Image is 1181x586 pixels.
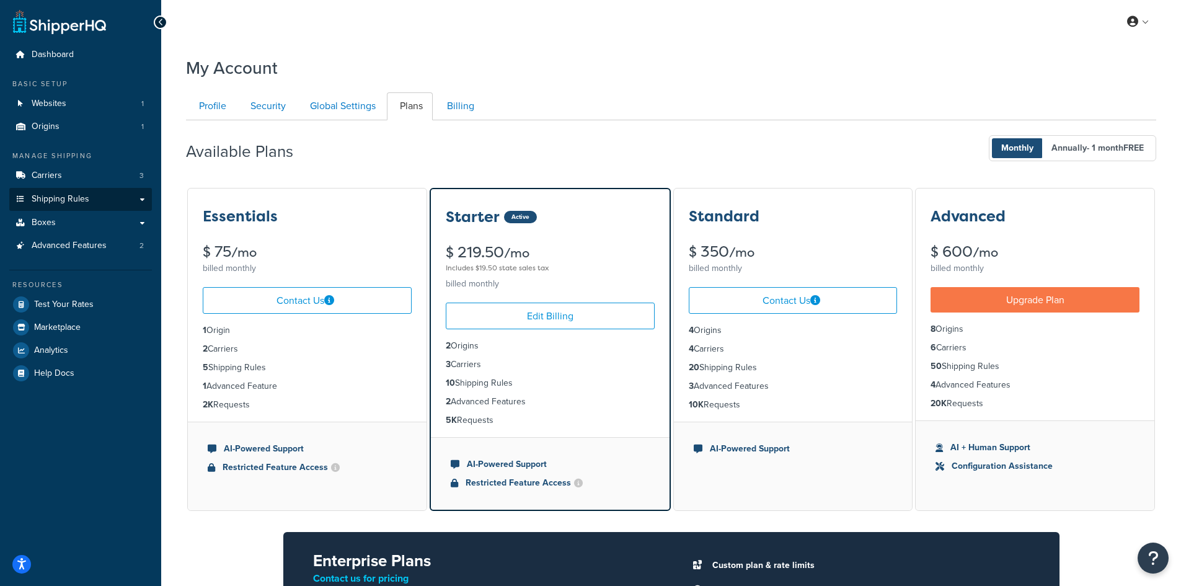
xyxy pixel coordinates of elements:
li: Carriers [203,342,412,356]
a: ShipperHQ Home [13,9,106,34]
li: Restricted Feature Access [451,476,650,490]
li: Advanced Features [931,378,1139,392]
strong: 3 [446,358,451,371]
li: Origins [689,324,898,337]
div: billed monthly [689,260,898,277]
h2: Available Plans [186,143,312,161]
li: Advanced Features [446,395,655,409]
strong: 5 [203,361,208,374]
strong: 1 [203,380,206,393]
strong: 2K [203,398,213,411]
div: Manage Shipping [9,151,152,161]
strong: 2 [446,395,451,408]
span: Advanced Features [32,241,107,251]
li: AI-Powered Support [694,442,893,456]
a: Analytics [9,339,152,362]
a: Help Docs [9,362,152,384]
li: Requests [689,398,898,412]
span: 1 [141,99,144,109]
small: /mo [973,244,998,261]
small: /mo [504,244,529,262]
div: Active [504,211,537,223]
b: FREE [1123,141,1144,154]
a: Contact Us [689,287,898,314]
a: Shipping Rules [9,188,152,211]
div: Resources [9,280,152,290]
h3: Starter [446,209,500,225]
li: Advanced Feature [203,380,412,393]
h3: Advanced [931,208,1006,224]
strong: 4 [931,378,936,391]
a: Edit Billing [446,303,655,329]
li: Shipping Rules [203,361,412,375]
a: Advanced Features 2 [9,234,152,257]
span: Marketplace [34,322,81,333]
li: Test Your Rates [9,293,152,316]
strong: 8 [931,322,936,335]
div: $ 219.50 [446,245,655,275]
li: Carriers [9,164,152,187]
li: Custom plan & rate limits [706,557,1030,574]
li: AI-Powered Support [208,442,407,456]
a: Marketplace [9,316,152,339]
strong: 1 [203,324,206,337]
li: Carriers [446,358,655,371]
strong: 10 [446,376,455,389]
li: Advanced Features [9,234,152,257]
li: Carriers [689,342,898,356]
li: Requests [931,397,1139,411]
li: Shipping Rules [931,360,1139,373]
div: Includes $19.50 state sales tax [446,260,655,275]
a: Plans [387,92,433,120]
h1: My Account [186,56,278,80]
span: Help Docs [34,368,74,379]
h2: Enterprise Plans [313,552,652,570]
strong: 20K [931,397,947,410]
li: Restricted Feature Access [208,461,407,474]
button: Open Resource Center [1138,543,1169,574]
li: Origins [9,115,152,138]
a: Security [237,92,296,120]
h3: Standard [689,208,759,224]
li: Requests [203,398,412,412]
a: Profile [186,92,236,120]
span: 2 [139,241,144,251]
strong: 2 [446,339,451,352]
span: 3 [139,171,144,181]
div: $ 600 [931,244,1139,260]
a: Billing [434,92,484,120]
li: Origins [446,339,655,353]
a: Origins 1 [9,115,152,138]
a: Boxes [9,211,152,234]
span: Boxes [32,218,56,228]
div: billed monthly [931,260,1139,277]
span: Shipping Rules [32,194,89,205]
a: Global Settings [297,92,386,120]
span: Monthly [992,138,1043,158]
span: Test Your Rates [34,300,94,310]
small: /mo [729,244,754,261]
span: Origins [32,122,60,132]
strong: 4 [689,342,694,355]
span: - 1 month [1087,141,1144,154]
a: Contact Us [203,287,412,314]
a: Dashboard [9,43,152,66]
span: 1 [141,122,144,132]
li: Requests [446,414,655,427]
li: AI-Powered Support [451,458,650,471]
a: Websites 1 [9,92,152,115]
a: Upgrade Plan [931,287,1139,313]
div: Basic Setup [9,79,152,89]
div: $ 75 [203,244,412,260]
li: Carriers [931,341,1139,355]
span: Annually [1042,138,1153,158]
strong: 5K [446,414,457,427]
div: $ 350 [689,244,898,260]
li: Configuration Assistance [936,459,1135,473]
li: Shipping Rules [689,361,898,375]
button: Monthly Annually- 1 monthFREE [989,135,1156,161]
